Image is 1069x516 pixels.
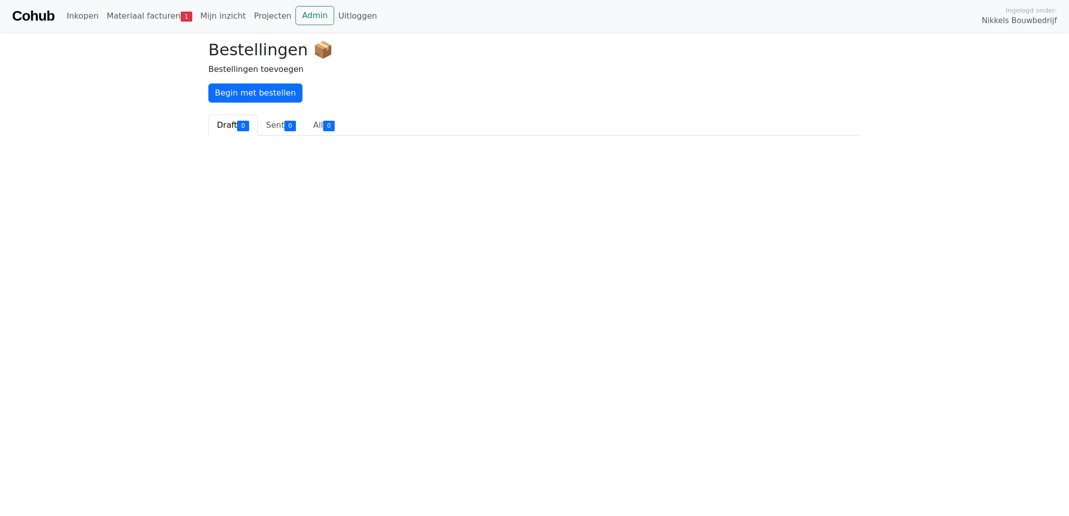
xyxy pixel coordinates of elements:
div: 0 [323,121,335,131]
a: Uitloggen [334,6,381,26]
span: Ingelogd onder: [1006,6,1057,15]
a: Materiaal facturen1 [103,6,196,26]
p: Bestellingen toevoegen [208,63,861,75]
a: Inkopen [62,6,102,26]
a: Mijn inzicht [196,6,250,26]
a: Cohub [12,4,54,28]
h2: Bestellingen 📦 [208,40,861,59]
span: Nikkels Bouwbedrijf [982,15,1057,27]
span: 1 [181,12,192,22]
a: Admin [295,6,334,25]
a: Begin met bestellen [208,83,302,103]
div: 0 [284,121,296,131]
a: Sent0 [258,115,305,136]
a: Projecten [250,6,295,26]
div: 0 [237,121,249,131]
a: Draft0 [208,115,258,136]
a: All0 [304,115,343,136]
